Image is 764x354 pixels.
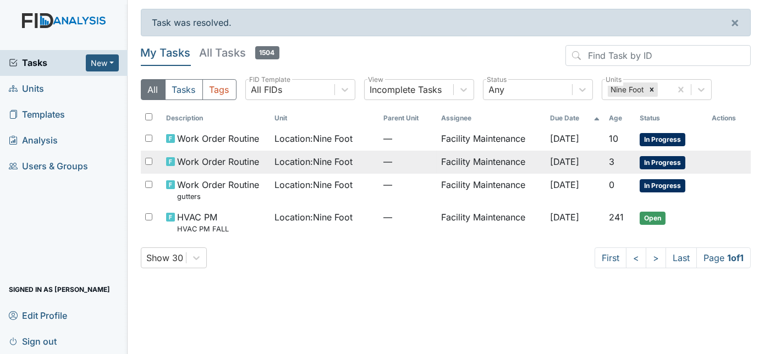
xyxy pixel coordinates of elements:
div: Any [489,83,505,96]
span: Page [696,247,751,268]
strong: 1 of 1 [727,252,744,263]
div: All FIDs [251,83,283,96]
span: 10 [609,133,618,144]
h5: My Tasks [141,45,191,60]
span: — [383,178,432,191]
th: Toggle SortBy [379,109,437,128]
th: Toggle SortBy [546,109,604,128]
span: [DATE] [550,179,579,190]
a: < [626,247,646,268]
span: Templates [9,106,65,123]
div: Nine Foot [608,82,646,97]
span: × [730,14,739,30]
span: 3 [609,156,614,167]
span: Analysis [9,132,58,149]
a: First [595,247,626,268]
td: Facility Maintenance [437,151,546,174]
a: Tasks [9,56,86,69]
td: Facility Maintenance [437,174,546,206]
button: × [719,9,750,36]
button: Tasks [165,79,203,100]
span: — [383,132,432,145]
h5: All Tasks [200,45,279,60]
th: Toggle SortBy [604,109,636,128]
span: Work Order Routine [177,132,259,145]
div: Show 30 [147,251,184,264]
span: HVAC PM HVAC PM FALL [177,211,229,234]
span: [DATE] [550,212,579,223]
div: Type filter [141,79,237,100]
span: Edit Profile [9,307,67,324]
span: [DATE] [550,156,579,167]
span: Open [640,212,666,225]
th: Toggle SortBy [635,109,707,128]
span: Location : Nine Foot [274,178,353,191]
span: 241 [609,212,624,223]
td: Facility Maintenance [437,128,546,151]
nav: task-pagination [595,247,751,268]
span: In Progress [640,133,685,146]
input: Find Task by ID [565,45,751,66]
th: Actions [707,109,751,128]
span: Work Order Routine [177,155,259,168]
span: Sign out [9,333,57,350]
td: Facility Maintenance [437,206,546,239]
span: Location : Nine Foot [274,132,353,145]
a: Last [666,247,697,268]
small: HVAC PM FALL [177,224,229,234]
span: In Progress [640,179,685,192]
th: Assignee [437,109,546,128]
div: Incomplete Tasks [370,83,442,96]
button: All [141,79,166,100]
span: 0 [609,179,614,190]
span: — [383,211,432,224]
span: Signed in as [PERSON_NAME] [9,281,110,298]
span: — [383,155,432,168]
th: Toggle SortBy [270,109,379,128]
span: Work Order Routine gutters [177,178,259,202]
span: Location : Nine Foot [274,211,353,224]
span: Location : Nine Foot [274,155,353,168]
div: Task was resolved. [141,9,751,36]
button: New [86,54,119,71]
span: Units [9,80,44,97]
input: Toggle All Rows Selected [145,113,152,120]
span: 1504 [255,46,279,59]
button: Tags [202,79,237,100]
small: gutters [177,191,259,202]
a: > [646,247,666,268]
span: [DATE] [550,133,579,144]
th: Toggle SortBy [162,109,271,128]
span: Users & Groups [9,158,88,175]
span: In Progress [640,156,685,169]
